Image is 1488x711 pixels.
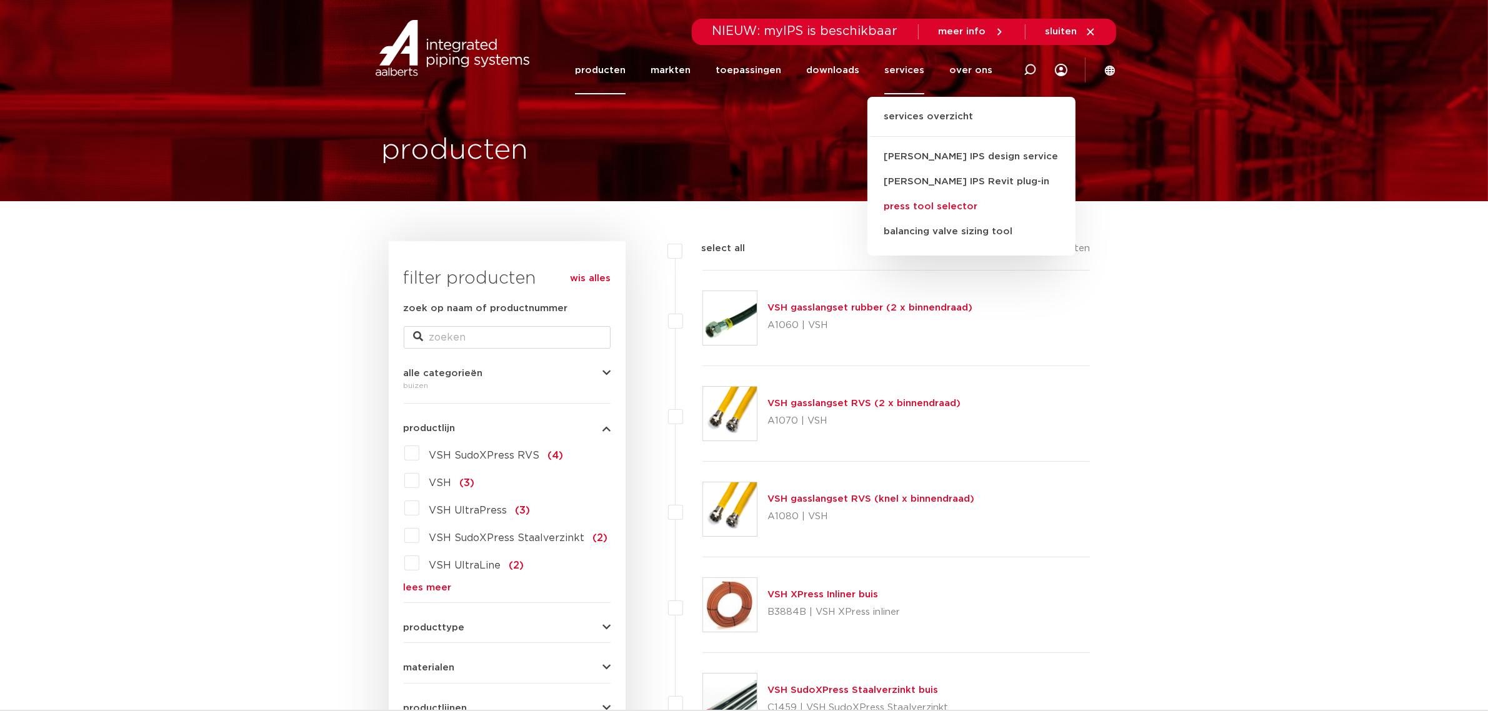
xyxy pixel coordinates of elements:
a: [PERSON_NAME] IPS design service [867,144,1076,169]
a: over ons [949,46,992,94]
p: A1080 | VSH [767,507,974,527]
a: VSH gasslangset RVS (2 x binnendraad) [767,399,961,408]
span: VSH UltraLine [429,560,501,570]
button: materialen [404,663,611,672]
a: wis alles [570,271,611,286]
a: services [884,46,924,94]
div: buizen [404,378,611,393]
a: producten [575,46,626,94]
a: services overzicht [867,109,1076,137]
span: (3) [516,505,531,515]
p: A1070 | VSH [767,411,961,431]
span: (4) [548,450,564,460]
button: productlijn [404,424,611,433]
span: meer info [939,27,986,36]
a: markten [651,46,691,94]
span: (3) [460,478,475,488]
a: [PERSON_NAME] IPS Revit plug-in [867,169,1076,194]
a: VSH gasslangset rubber (2 x binnendraad) [767,303,972,312]
button: producttype [404,623,611,632]
label: select all [682,241,745,256]
h1: producten [382,131,529,171]
span: VSH SudoXPress RVS [429,450,540,460]
a: meer info [939,26,1005,37]
a: VSH SudoXPress Staalverzinkt buis [767,685,938,695]
span: productlijn [404,424,456,433]
img: Thumbnail for VSH XPress Inliner buis [703,578,757,632]
button: alle categorieën [404,369,611,378]
img: Thumbnail for VSH gasslangset rubber (2 x binnendraad) [703,291,757,345]
a: VSH gasslangset RVS (knel x binnendraad) [767,494,974,504]
a: toepassingen [716,46,781,94]
span: VSH [429,478,452,488]
h3: filter producten [404,266,611,291]
span: sluiten [1046,27,1077,36]
a: VSH XPress Inliner buis [767,590,878,599]
a: lees meer [404,583,611,592]
img: Thumbnail for VSH gasslangset RVS (knel x binnendraad) [703,482,757,536]
a: press tool selector [867,194,1076,219]
img: Thumbnail for VSH gasslangset RVS (2 x binnendraad) [703,387,757,440]
span: producttype [404,623,465,632]
input: zoeken [404,326,611,349]
p: B3884B | VSH XPress inliner [767,602,900,622]
a: downloads [806,46,859,94]
p: A1060 | VSH [767,316,972,336]
span: materialen [404,663,455,672]
span: (2) [593,533,608,543]
span: VSH SudoXPress Staalverzinkt [429,533,585,543]
label: zoek op naam of productnummer [404,301,568,316]
nav: Menu [575,46,992,94]
span: VSH UltraPress [429,505,507,515]
span: NIEUW: myIPS is beschikbaar [712,25,898,37]
span: alle categorieën [404,369,483,378]
span: (2) [509,560,524,570]
a: sluiten [1046,26,1096,37]
a: balancing valve sizing tool [867,219,1076,244]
